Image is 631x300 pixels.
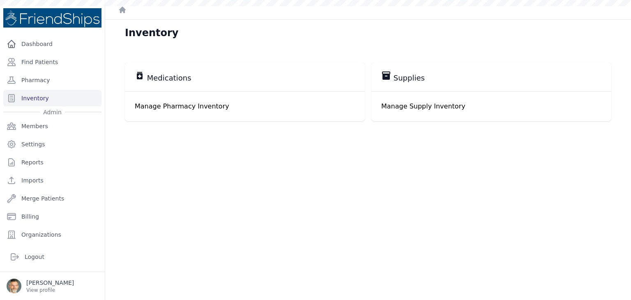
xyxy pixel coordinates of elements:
span: Supplies [394,73,425,83]
a: [PERSON_NAME] View profile [7,279,98,293]
a: Merge Patients [3,190,101,207]
p: View profile [26,287,74,293]
p: [PERSON_NAME] [26,279,74,287]
a: Pharmacy [3,72,101,88]
h1: Inventory [125,26,178,39]
a: Imports [3,172,101,189]
a: Billing [3,208,101,225]
p: Manage Supply Inventory [381,102,601,111]
a: Find Patients [3,54,101,70]
span: Admin [40,108,65,116]
a: Organizations [3,226,101,243]
a: Logout [7,249,98,265]
a: Inventory [3,90,101,106]
i: inventory_2 [381,71,391,81]
img: Medical Missions EMR [3,8,101,28]
a: Dashboard [3,36,101,52]
i: medication [135,71,145,81]
a: Members [3,118,101,134]
a: Reports [3,154,101,171]
a: inventory_2 Supplies Manage Supply Inventory [371,62,611,121]
p: Manage Pharmacy Inventory [135,102,355,111]
span: Medications [147,73,191,83]
a: medication Medications Manage Pharmacy Inventory [125,62,365,121]
a: Settings [3,136,101,152]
